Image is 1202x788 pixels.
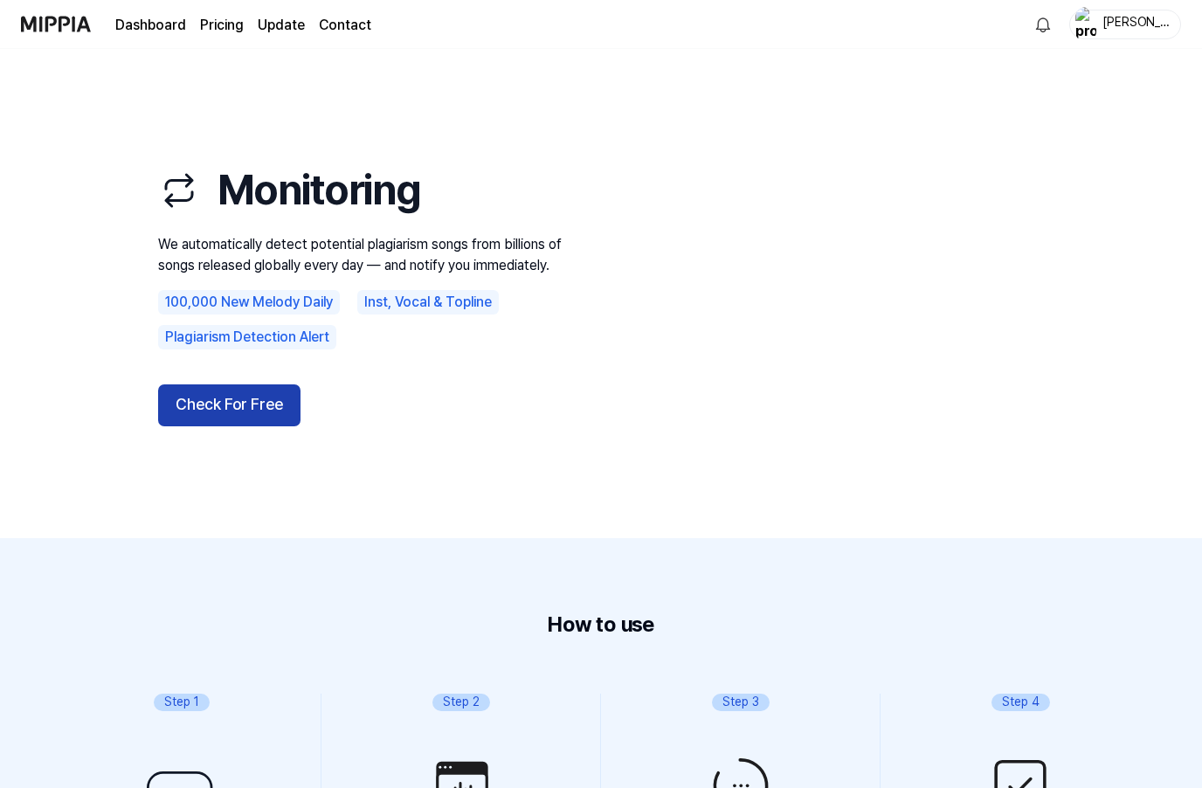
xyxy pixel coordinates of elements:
div: 100,000 New Melody Daily [158,290,340,315]
div: Plagiarism Detection Alert [158,325,336,349]
div: Step 4 [991,694,1050,711]
div: Step 3 [712,694,770,711]
a: Dashboard [115,15,186,36]
div: [PERSON_NAME] [1102,14,1170,33]
div: Inst, Vocal & Topline [357,290,499,315]
button: profile[PERSON_NAME] [1069,10,1181,39]
a: Update [258,15,305,36]
button: Check For Free [158,384,300,426]
img: 알림 [1033,14,1053,35]
p: We automatically detect potential plagiarism songs from billions of songs released globally every... [158,234,577,276]
div: Step 2 [432,694,490,711]
a: Contact [319,15,371,36]
h1: Monitoring [158,161,577,219]
div: Step 1 [154,694,210,711]
img: profile [1075,7,1096,42]
a: Pricing [200,15,244,36]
